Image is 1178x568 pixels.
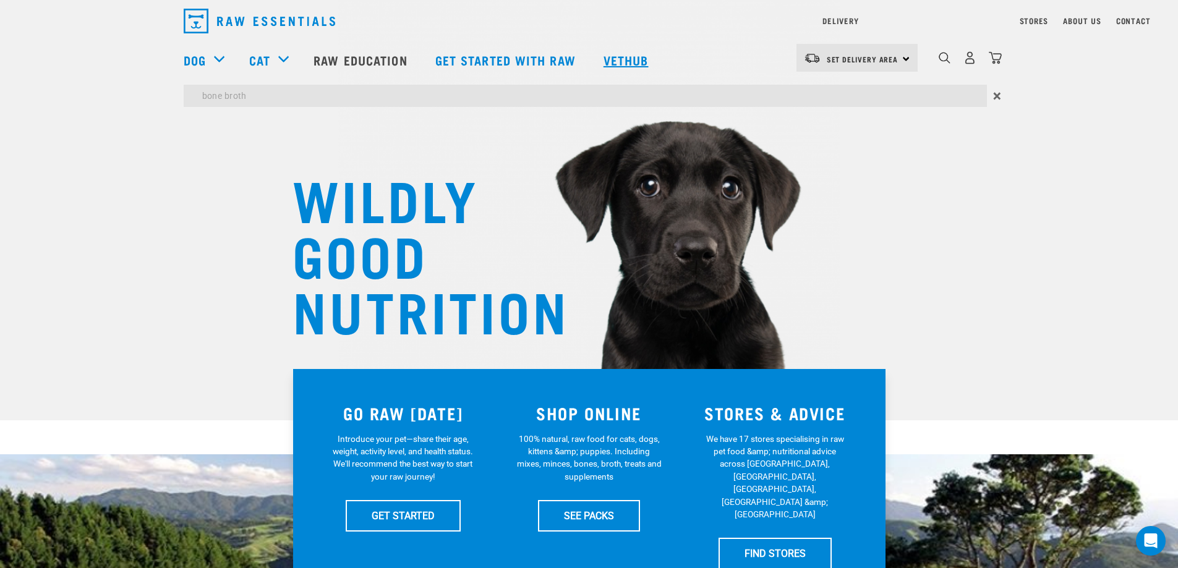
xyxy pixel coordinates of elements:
img: home-icon-1@2x.png [939,52,950,64]
a: About Us [1063,19,1101,23]
h3: STORES & ADVICE [689,404,861,423]
img: home-icon@2x.png [989,51,1002,64]
img: Raw Essentials Logo [184,9,335,33]
div: Open Intercom Messenger [1136,526,1166,556]
h3: GO RAW [DATE] [318,404,489,423]
a: Contact [1116,19,1151,23]
img: user.png [963,51,976,64]
h3: SHOP ONLINE [503,404,675,423]
a: Delivery [822,19,858,23]
nav: dropdown navigation [174,4,1005,38]
p: 100% natural, raw food for cats, dogs, kittens &amp; puppies. Including mixes, minces, bones, bro... [516,433,662,483]
a: Dog [184,51,206,69]
input: Search... [184,85,987,107]
a: GET STARTED [346,500,461,531]
p: Introduce your pet—share their age, weight, activity level, and health status. We'll recommend th... [330,433,476,483]
a: Stores [1020,19,1049,23]
a: Get started with Raw [423,35,591,85]
a: Raw Education [301,35,422,85]
p: We have 17 stores specialising in raw pet food &amp; nutritional advice across [GEOGRAPHIC_DATA],... [702,433,848,521]
img: van-moving.png [804,53,821,64]
span: × [993,85,1001,107]
a: Vethub [591,35,664,85]
h1: WILDLY GOOD NUTRITION [292,170,540,337]
a: SEE PACKS [538,500,640,531]
a: Cat [249,51,270,69]
span: Set Delivery Area [827,57,898,61]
